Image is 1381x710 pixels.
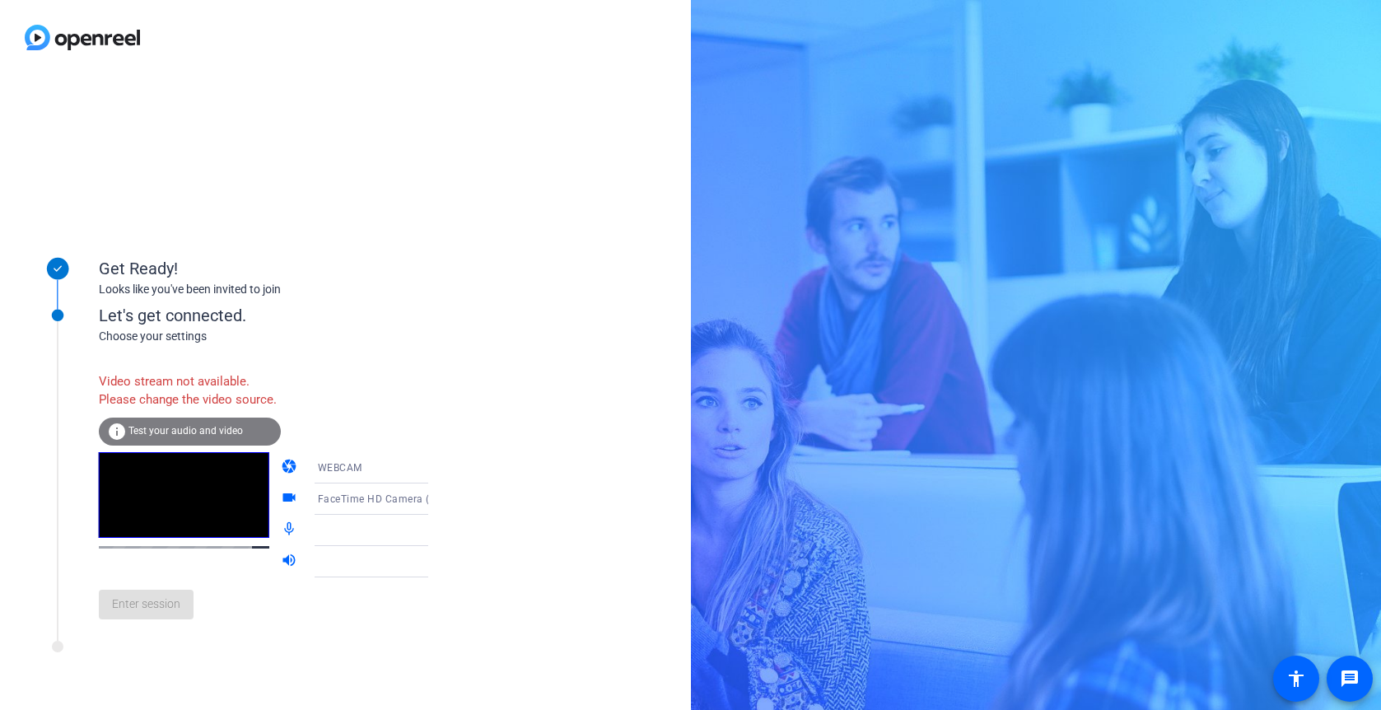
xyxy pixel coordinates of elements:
[99,256,428,281] div: Get Ready!
[281,552,301,572] mat-icon: volume_up
[128,425,243,437] span: Test your audio and video
[281,458,301,478] mat-icon: camera
[99,364,281,418] div: Video stream not available. Please change the video source.
[281,521,301,540] mat-icon: mic_none
[99,328,462,345] div: Choose your settings
[318,492,487,505] span: FaceTime HD Camera (2C0E:82E3)
[281,489,301,509] mat-icon: videocam
[107,422,127,441] mat-icon: info
[99,303,462,328] div: Let's get connected.
[99,281,428,298] div: Looks like you've been invited to join
[318,462,362,474] span: WEBCAM
[1286,669,1306,689] mat-icon: accessibility
[1340,669,1360,689] mat-icon: message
